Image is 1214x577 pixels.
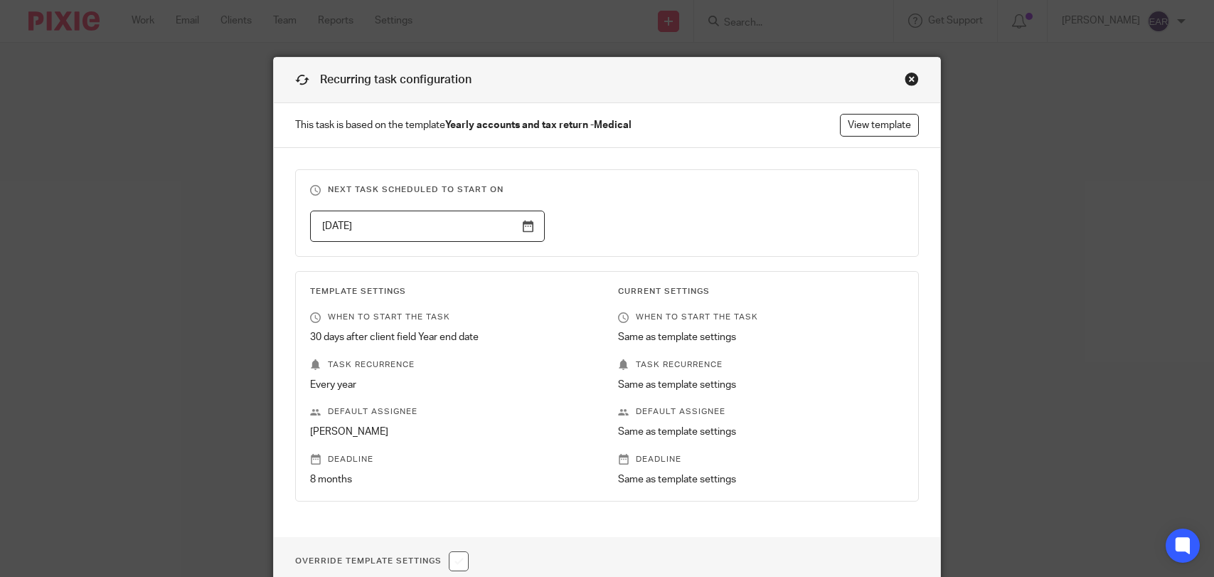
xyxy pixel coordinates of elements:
p: Task recurrence [310,359,596,371]
span: This task is based on the template [295,118,632,132]
div: Close this dialog window [905,72,919,86]
p: When to start the task [618,312,904,323]
p: Same as template settings [618,425,904,439]
h3: Template Settings [310,286,596,297]
p: When to start the task [310,312,596,323]
strong: Yearly accounts and tax return -Medical [445,120,632,130]
p: Default assignee [310,406,596,418]
h1: Override Template Settings [295,551,469,571]
p: Deadline [618,454,904,465]
p: Default assignee [618,406,904,418]
p: Same as template settings [618,330,904,344]
p: 30 days after client field Year end date [310,330,596,344]
a: View template [840,114,919,137]
p: Task recurrence [618,359,904,371]
p: [PERSON_NAME] [310,425,596,439]
h3: Next task scheduled to start on [310,184,904,196]
h1: Recurring task configuration [295,72,472,88]
p: Deadline [310,454,596,465]
h3: Current Settings [618,286,904,297]
p: Same as template settings [618,378,904,392]
p: Every year [310,378,596,392]
p: Same as template settings [618,472,904,487]
p: 8 months [310,472,596,487]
